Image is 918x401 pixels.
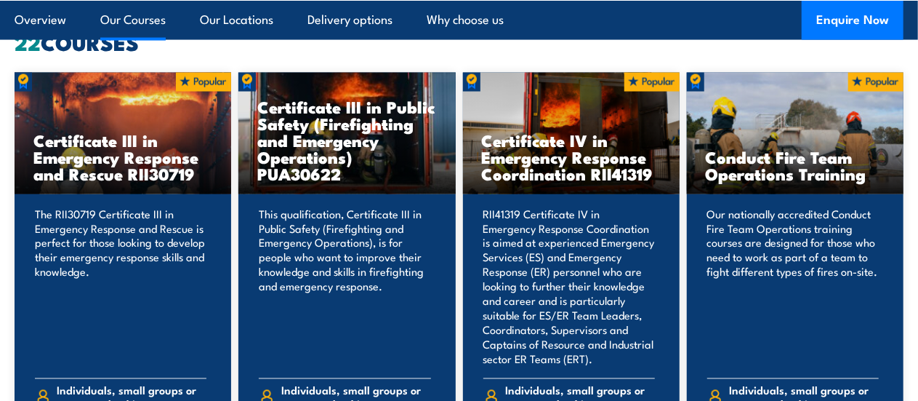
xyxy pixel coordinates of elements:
h3: Conduct Fire Team Operations Training [706,148,885,182]
p: Our nationally accredited Conduct Fire Team Operations training courses are designed for those wh... [707,207,879,367]
h2: COURSES [15,32,903,52]
h3: Certificate IV in Emergency Response Coordination RII41319 [482,132,661,182]
h3: Certificate III in Public Safety (Firefighting and Emergency Operations) PUA30622 [257,98,436,182]
p: The RII30719 Certificate III in Emergency Response and Rescue is perfect for those looking to dev... [35,207,206,367]
p: This qualification, Certificate III in Public Safety (Firefighting and Emergency Operations), is ... [259,207,430,367]
p: RII41319 Certificate IV in Emergency Response Coordination is aimed at experienced Emergency Serv... [483,207,655,367]
strong: 22 [15,25,41,58]
h3: Certificate III in Emergency Response and Rescue RII30719 [33,132,212,182]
